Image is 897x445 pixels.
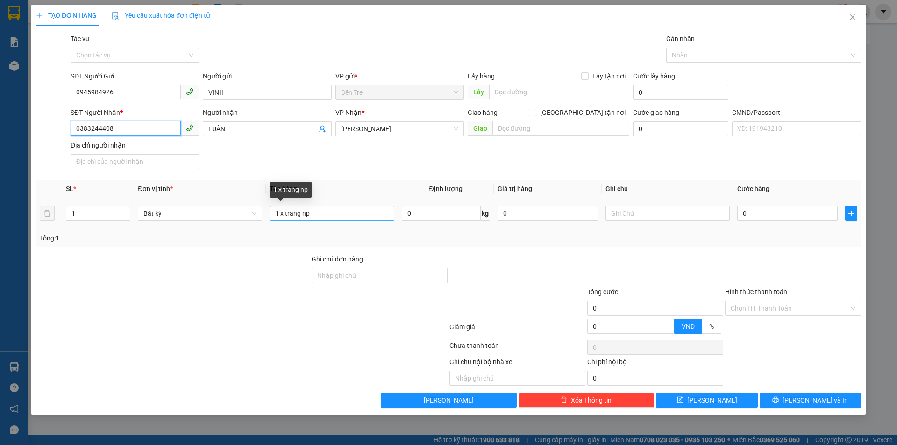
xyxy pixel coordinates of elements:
[36,12,43,19] span: plus
[492,121,629,136] input: Dọc đường
[468,121,492,136] span: Giao
[36,12,97,19] span: TẠO ĐƠN HÀNG
[605,206,730,221] input: Ghi Chú
[737,185,769,192] span: Cước hàng
[71,71,199,81] div: SĐT Người Gửi
[270,182,312,198] div: 1 x trang np
[498,185,532,192] span: Giá trị hàng
[498,206,598,221] input: 0
[849,14,856,21] span: close
[760,393,861,408] button: printer[PERSON_NAME] và In
[682,323,695,330] span: VND
[772,396,779,404] span: printer
[561,396,567,404] span: delete
[203,71,331,81] div: Người gửi
[112,12,210,19] span: Yêu cầu xuất hóa đơn điện tử
[489,85,629,99] input: Dọc đường
[536,107,629,118] span: [GEOGRAPHIC_DATA] tận nơi
[381,393,517,408] button: [PERSON_NAME]
[840,5,866,31] button: Close
[587,357,723,371] div: Chi phí nội bộ
[449,371,585,386] input: Nhập ghi chú
[602,180,733,198] th: Ghi chú
[783,395,848,405] span: [PERSON_NAME] và In
[687,395,737,405] span: [PERSON_NAME]
[633,72,675,80] label: Cước lấy hàng
[40,233,346,243] div: Tổng: 1
[677,396,683,404] span: save
[71,35,89,42] label: Tác vụ
[186,124,193,132] span: phone
[845,206,857,221] button: plus
[312,268,448,283] input: Ghi chú đơn hàng
[66,185,73,192] span: SL
[666,35,695,42] label: Gán nhãn
[656,393,757,408] button: save[PERSON_NAME]
[71,140,199,150] div: Địa chỉ người nhận
[481,206,490,221] span: kg
[341,122,458,136] span: Hồ Chí Minh
[571,395,612,405] span: Xóa Thông tin
[319,125,326,133] span: user-add
[468,72,495,80] span: Lấy hàng
[633,85,728,100] input: Cước lấy hàng
[709,323,714,330] span: %
[449,357,585,371] div: Ghi chú nội bộ nhà xe
[112,12,119,20] img: icon
[40,206,55,221] button: delete
[335,109,362,116] span: VP Nhận
[468,85,489,99] span: Lấy
[71,107,199,118] div: SĐT Người Nhận
[429,185,463,192] span: Định lượng
[71,154,199,169] input: Địa chỉ của người nhận
[468,109,498,116] span: Giao hàng
[725,288,787,296] label: Hình thức thanh toán
[448,340,586,357] div: Chưa thanh toán
[633,109,679,116] label: Cước giao hàng
[519,393,655,408] button: deleteXóa Thông tin
[587,288,618,296] span: Tổng cước
[138,185,173,192] span: Đơn vị tính
[424,395,474,405] span: [PERSON_NAME]
[732,107,861,118] div: CMND/Passport
[203,107,331,118] div: Người nhận
[270,206,394,221] input: VD: Bàn, Ghế
[143,206,256,220] span: Bất kỳ
[341,85,458,99] span: Bến Tre
[312,255,363,263] label: Ghi chú đơn hàng
[589,71,629,81] span: Lấy tận nơi
[846,210,857,217] span: plus
[335,71,464,81] div: VP gửi
[186,88,193,95] span: phone
[633,121,728,136] input: Cước giao hàng
[448,322,586,338] div: Giảm giá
